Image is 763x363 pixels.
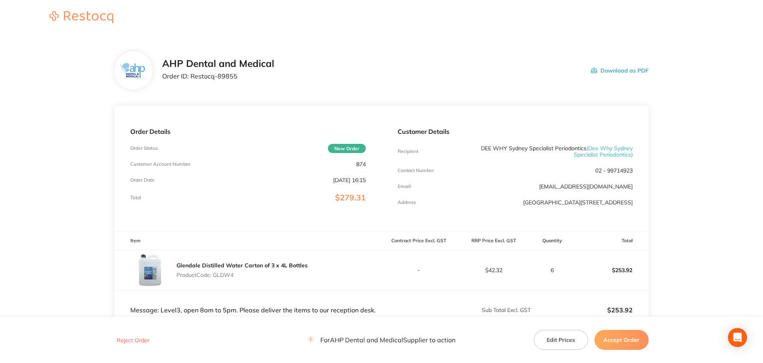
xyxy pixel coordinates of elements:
[130,250,170,290] img: cmE5N2RhMA
[398,128,633,135] p: Customer Details
[177,262,308,269] a: Glendale Distilled Water Carton of 3 x 4L Bottles
[114,232,381,250] th: Item
[335,192,366,202] span: $279.31
[591,58,649,83] button: Download as PDF
[534,330,588,350] button: Edit Prices
[398,168,434,173] p: Contact Number
[574,232,649,250] th: Total
[539,183,633,190] a: [EMAIL_ADDRESS][DOMAIN_NAME]
[177,272,308,278] p: Product Code: GLDW4
[130,161,190,167] p: Customer Account Number
[130,195,141,200] p: Total
[398,200,416,205] p: Address
[728,328,747,347] div: Open Intercom Messenger
[382,267,456,273] p: -
[130,177,155,183] p: Order Date
[456,232,531,250] th: RRP Price Excl. GST
[162,58,274,69] h2: AHP Dental and Medical
[130,145,158,151] p: Order Status
[382,307,531,313] p: Sub Total Excl. GST
[328,144,366,153] span: New Order
[574,261,648,280] p: $253.92
[382,232,457,250] th: Contract Price Excl. GST
[457,267,531,273] p: $42.32
[398,184,411,189] p: Emaill
[41,11,121,23] img: Restocq logo
[114,337,152,344] button: Reject Order
[398,149,418,154] p: Recipient
[594,330,649,350] button: Accept Order
[121,63,147,78] img: ZjN5bDlnNQ
[162,73,274,80] p: Order ID: Restocq- 89855
[523,199,633,206] p: [GEOGRAPHIC_DATA][STREET_ADDRESS]
[532,306,633,314] p: $253.92
[531,232,574,250] th: Quantity
[574,145,633,158] span: ( Dee Why Sydney Specialist Periodontics )
[114,290,381,314] td: Message: Level3, open 8am to 5pm. Please deliver the items to our reception desk.
[130,128,365,135] p: Order Details
[595,167,633,174] p: 02 - 99714923
[333,177,366,183] p: [DATE] 16:15
[476,145,633,158] p: DEE WHY Sydney Specialist Periodontics
[41,11,121,24] a: Restocq logo
[308,336,455,344] p: For AHP Dental and Medical Supplier to action
[356,161,366,167] p: 874
[532,267,573,273] p: 6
